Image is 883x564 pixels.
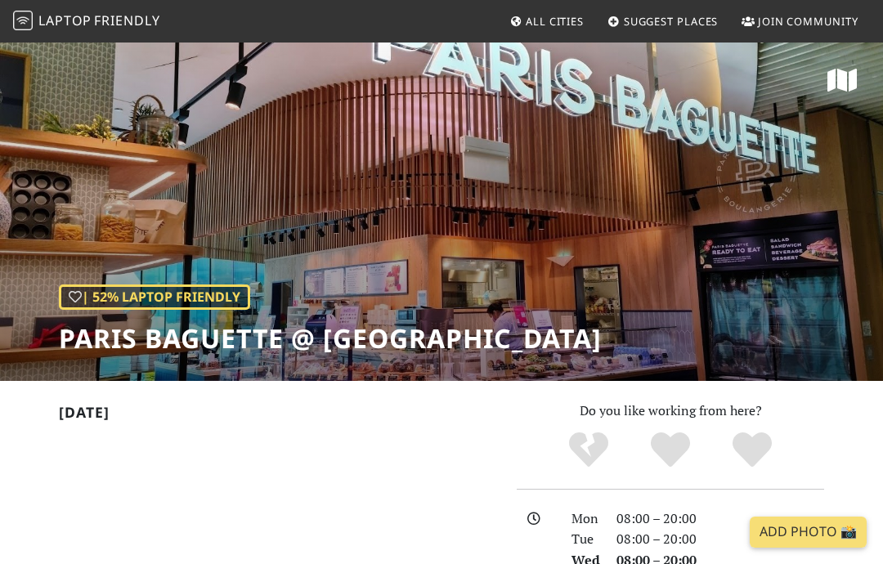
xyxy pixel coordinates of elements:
[503,7,590,36] a: All Cities
[711,430,793,471] div: Definitely!
[526,14,584,29] span: All Cities
[758,14,858,29] span: Join Community
[548,430,630,471] div: No
[630,430,711,471] div: Yes
[517,401,824,422] p: Do you like working from here?
[38,11,92,29] span: Laptop
[601,7,725,36] a: Suggest Places
[13,7,160,36] a: LaptopFriendly LaptopFriendly
[94,11,159,29] span: Friendly
[607,529,834,550] div: 08:00 – 20:00
[562,529,607,550] div: Tue
[59,284,250,311] div: | 52% Laptop Friendly
[607,508,834,530] div: 08:00 – 20:00
[13,11,33,30] img: LaptopFriendly
[59,404,497,427] h2: [DATE]
[562,508,607,530] div: Mon
[624,14,719,29] span: Suggest Places
[59,323,602,354] h1: Paris Baguette @ [GEOGRAPHIC_DATA]
[735,7,865,36] a: Join Community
